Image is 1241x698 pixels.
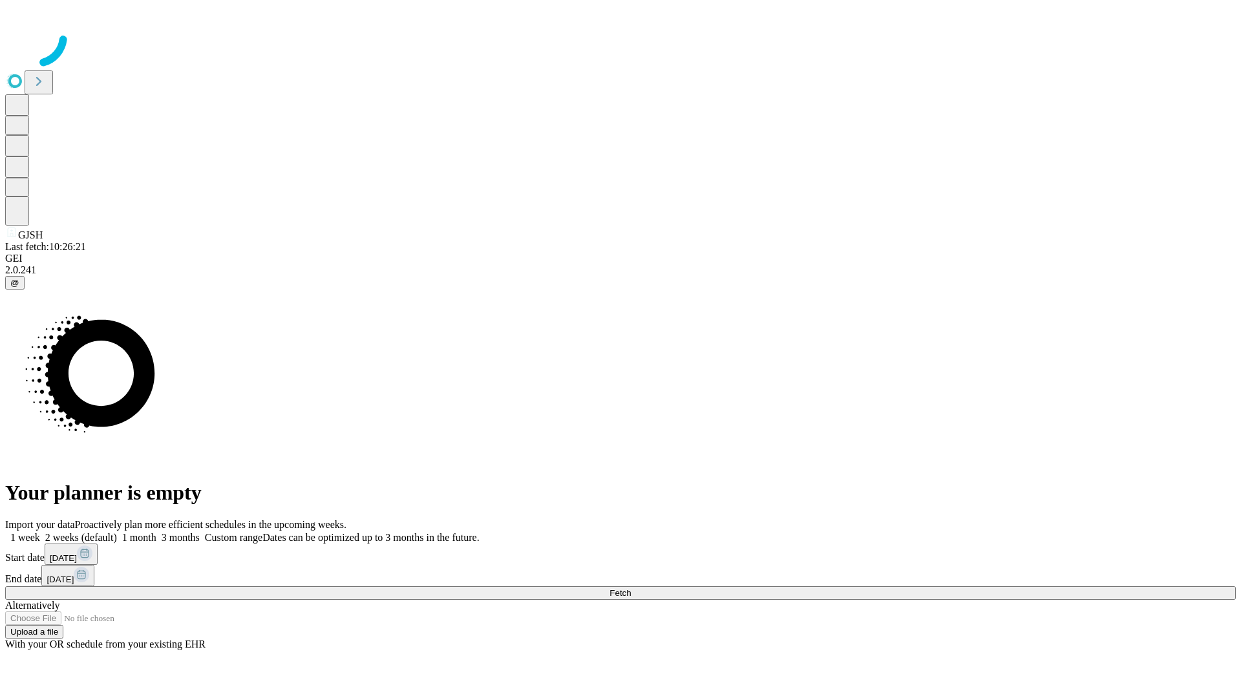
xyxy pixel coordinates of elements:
[262,532,479,543] span: Dates can be optimized up to 3 months in the future.
[75,519,346,530] span: Proactively plan more efficient schedules in the upcoming weeks.
[5,544,1236,565] div: Start date
[162,532,200,543] span: 3 months
[41,565,94,586] button: [DATE]
[50,553,77,563] span: [DATE]
[5,565,1236,586] div: End date
[5,639,206,650] span: With your OR schedule from your existing EHR
[205,532,262,543] span: Custom range
[5,519,75,530] span: Import your data
[5,276,25,290] button: @
[10,278,19,288] span: @
[5,264,1236,276] div: 2.0.241
[5,586,1236,600] button: Fetch
[45,532,117,543] span: 2 weeks (default)
[45,544,98,565] button: [DATE]
[5,253,1236,264] div: GEI
[5,241,86,252] span: Last fetch: 10:26:21
[10,532,40,543] span: 1 week
[5,481,1236,505] h1: Your planner is empty
[122,532,156,543] span: 1 month
[610,588,631,598] span: Fetch
[18,229,43,240] span: GJSH
[47,575,74,584] span: [DATE]
[5,600,59,611] span: Alternatively
[5,625,63,639] button: Upload a file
